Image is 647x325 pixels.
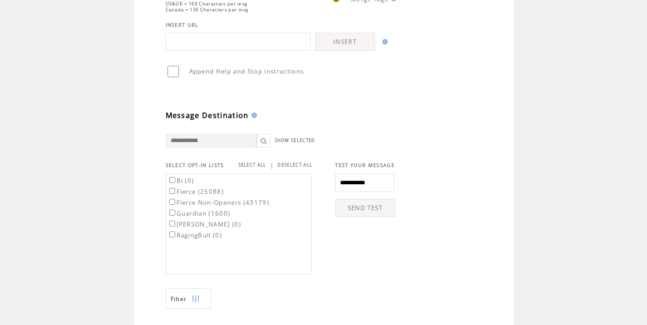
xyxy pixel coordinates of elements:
[249,113,257,118] img: help.gif
[169,199,175,205] input: Fierce Non-Openers (43179)
[166,288,211,309] a: Filter
[335,199,395,217] a: SEND TEST
[275,138,316,143] a: SHOW SELECTED
[380,39,388,44] img: help.gif
[277,162,312,168] a: DESELECT ALL
[166,162,224,168] span: SELECT OPT-IN LISTS
[270,161,274,169] span: |
[168,220,242,228] label: [PERSON_NAME] (0)
[169,188,175,194] input: Fierce (25088)
[171,295,187,303] span: Show filters
[168,231,222,239] label: RagingBull (0)
[192,289,200,309] img: filters.png
[166,1,248,7] span: US&UK = 160 Characters per msg
[169,231,175,237] input: RagingBull (0)
[335,162,395,168] span: TEST YOUR MESSAGE
[168,198,270,207] label: Fierce Non-Openers (43179)
[166,110,249,120] span: Message Destination
[189,67,304,75] span: Append Help and Stop instructions
[166,7,249,13] span: Canada = 136 Characters per msg
[169,177,175,183] input: Bi (0)
[315,33,375,51] a: INSERT
[238,162,267,168] a: SELECT ALL
[168,209,231,217] label: Guardian (1600)
[168,177,194,185] label: Bi (0)
[168,187,224,196] label: Fierce (25088)
[169,210,175,216] input: Guardian (1600)
[166,22,199,28] span: INSERT URL
[169,221,175,227] input: [PERSON_NAME] (0)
